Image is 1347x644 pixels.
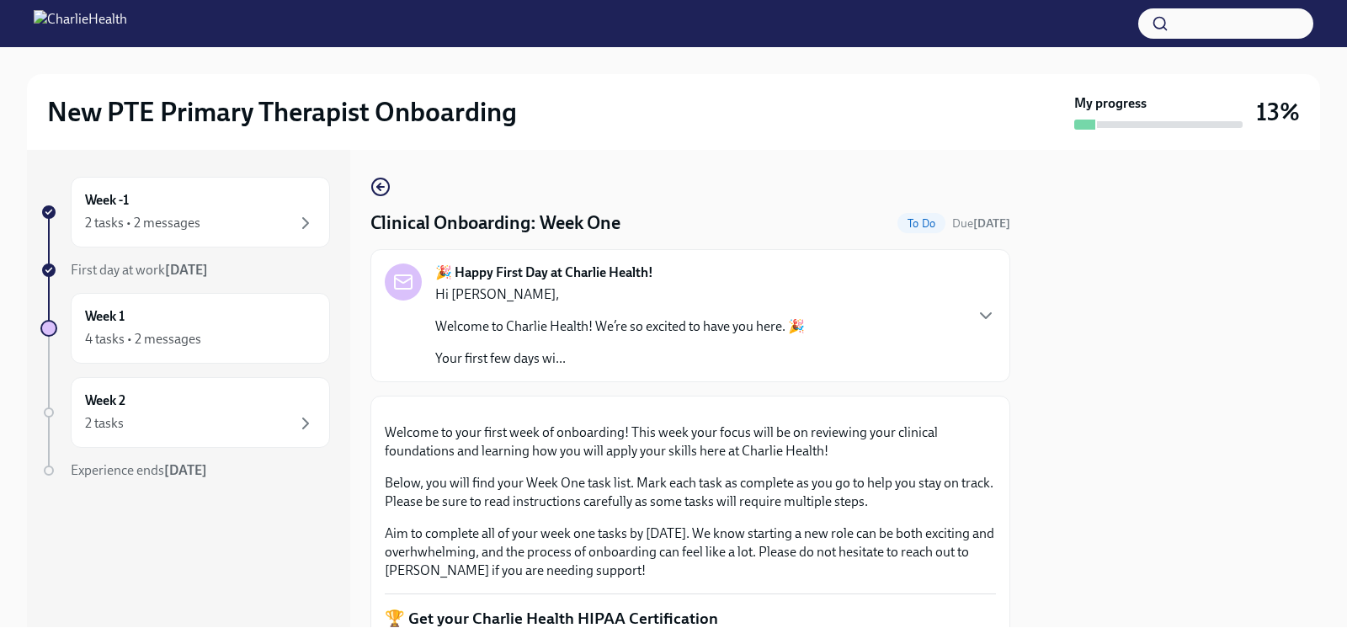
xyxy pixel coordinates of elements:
h3: 13% [1256,97,1300,127]
p: Your first few days wi... [435,349,805,368]
p: 🏆 Get your Charlie Health HIPAA Certification [385,608,996,630]
span: First day at work [71,262,208,278]
span: Experience ends [71,462,207,478]
p: Welcome to your first week of onboarding! This week your focus will be on reviewing your clinical... [385,423,996,460]
h6: Week 1 [85,307,125,326]
p: Aim to complete all of your week one tasks by [DATE]. We know starting a new role can be both exc... [385,524,996,580]
a: Week 22 tasks [40,377,330,448]
a: Week -12 tasks • 2 messages [40,177,330,247]
strong: [DATE] [164,462,207,478]
strong: 🎉 Happy First Day at Charlie Health! [435,263,653,282]
strong: My progress [1074,94,1147,113]
div: 4 tasks • 2 messages [85,330,201,349]
a: Week 14 tasks • 2 messages [40,293,330,364]
strong: [DATE] [165,262,208,278]
h4: Clinical Onboarding: Week One [370,210,620,236]
strong: [DATE] [973,216,1010,231]
span: To Do [897,217,945,230]
h2: New PTE Primary Therapist Onboarding [47,95,517,129]
a: First day at work[DATE] [40,261,330,279]
div: 2 tasks [85,414,124,433]
p: Welcome to Charlie Health! We’re so excited to have you here. 🎉 [435,317,805,336]
h6: Week -1 [85,191,129,210]
p: Below, you will find your Week One task list. Mark each task as complete as you go to help you st... [385,474,996,511]
span: August 30th, 2025 08:00 [952,216,1010,232]
span: Due [952,216,1010,231]
div: 2 tasks • 2 messages [85,214,200,232]
h6: Week 2 [85,391,125,410]
p: Hi [PERSON_NAME], [435,285,805,304]
img: CharlieHealth [34,10,127,37]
